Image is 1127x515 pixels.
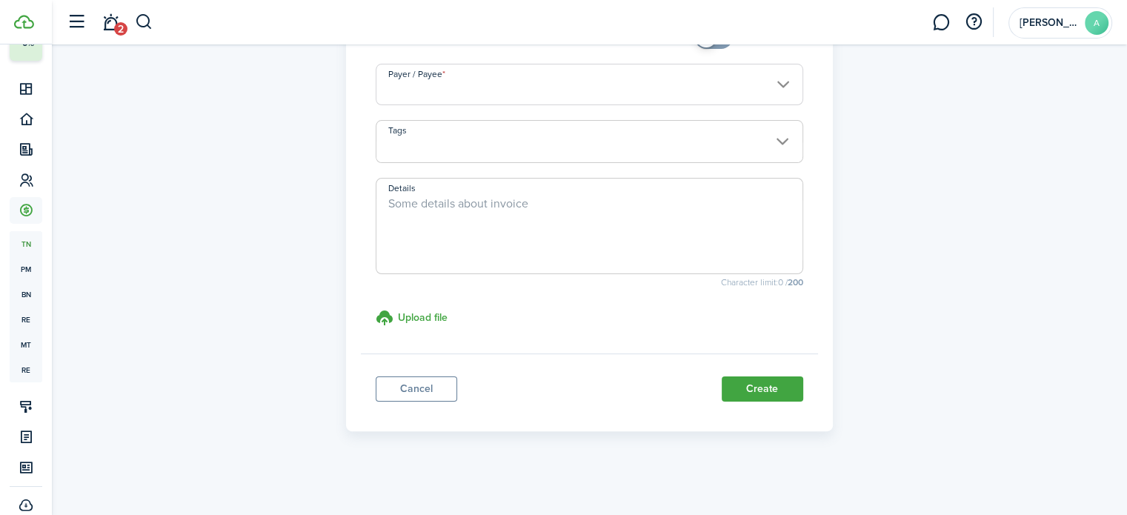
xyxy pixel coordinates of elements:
[376,376,457,402] a: Cancel
[135,10,153,35] button: Search
[14,15,34,29] img: TenantCloud
[961,10,986,35] button: Open resource center
[10,357,42,382] a: re
[927,4,955,41] a: Messaging
[10,231,42,256] a: tn
[62,8,90,36] button: Open sidebar
[788,276,803,289] b: 200
[10,307,42,332] a: re
[10,282,42,307] a: bn
[376,278,803,287] small: Character limit: 0 /
[722,376,803,402] button: Create
[1020,18,1079,28] span: Allen
[114,22,127,36] span: 2
[96,4,124,41] a: Notifications
[10,332,42,357] a: mt
[1085,11,1108,35] avatar-text: A
[10,256,42,282] a: pm
[398,310,448,325] h3: Upload file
